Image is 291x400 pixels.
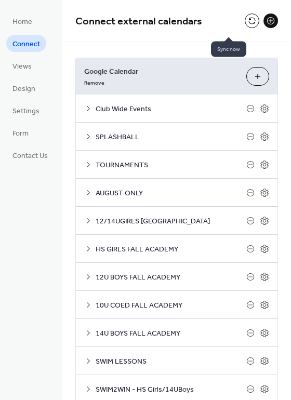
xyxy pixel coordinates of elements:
[12,39,40,50] span: Connect
[12,17,32,28] span: Home
[96,188,246,199] span: AUGUST ONLY
[96,384,246,395] span: SWIM2WIN - HS Girls/14UBoys
[12,84,35,95] span: Design
[96,216,246,227] span: 12/14UGIRLS [GEOGRAPHIC_DATA]
[6,79,42,97] a: Design
[12,106,39,117] span: Settings
[6,57,38,74] a: Views
[96,104,246,115] span: Club Wide Events
[6,124,35,141] a: Form
[96,160,246,171] span: TOURNAMENTS
[96,328,246,339] span: 14U BOYS FALL ACADEMY
[96,356,246,367] span: SWIM LESSONS
[84,79,104,87] span: Remove
[6,102,46,119] a: Settings
[84,66,238,77] span: Google Calendar
[12,61,32,72] span: Views
[6,35,46,52] a: Connect
[96,244,246,255] span: HS GIRLS FALL ACADEMY
[6,146,54,164] a: Contact Us
[96,300,246,311] span: 10U COED FALL ACADEMY
[211,42,246,57] span: Sync now
[6,12,38,30] a: Home
[96,272,246,283] span: 12U BOYS FALL ACADEMY
[96,132,246,143] span: SPLASHBALL
[12,151,48,162] span: Contact Us
[12,128,29,139] span: Form
[75,11,202,32] span: Connect external calendars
